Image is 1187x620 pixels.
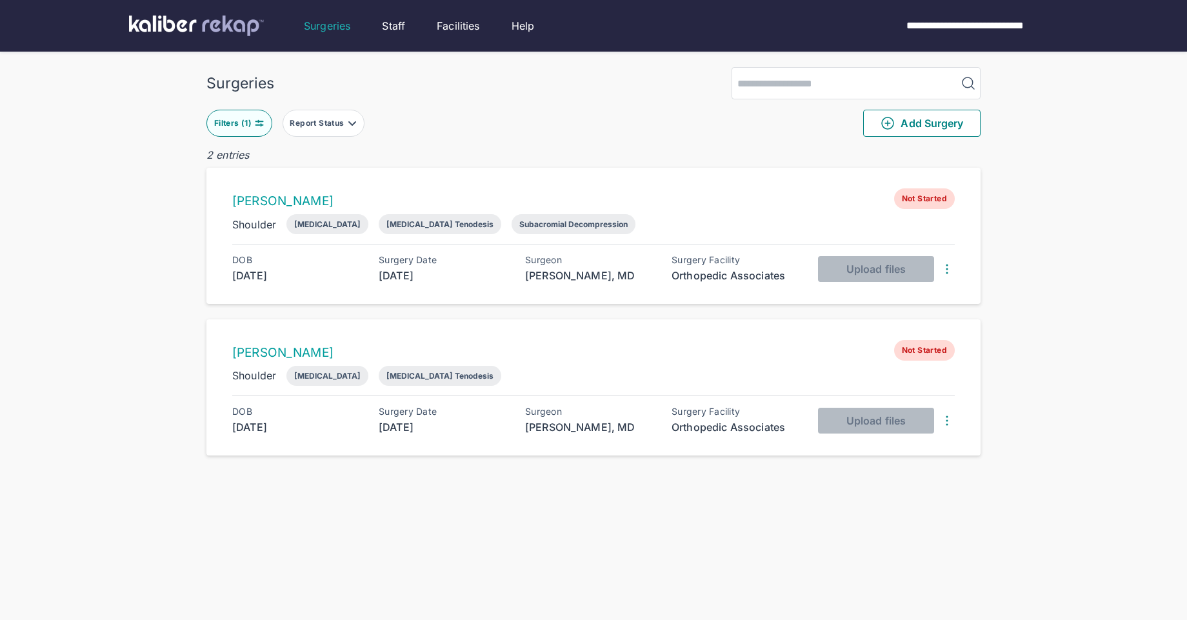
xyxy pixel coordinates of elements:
[232,419,361,435] div: [DATE]
[512,18,535,34] a: Help
[672,406,801,417] div: Surgery Facility
[672,268,801,283] div: Orthopedic Associates
[525,255,654,265] div: Surgeon
[232,268,361,283] div: [DATE]
[961,75,976,91] img: MagnifyingGlass.1dc66aab.svg
[382,18,405,34] a: Staff
[437,18,480,34] a: Facilities
[818,408,934,434] button: Upload files
[232,406,361,417] div: DOB
[519,219,628,229] div: Subacromial Decompression
[379,255,508,265] div: Surgery Date
[672,255,801,265] div: Surgery Facility
[880,115,963,131] span: Add Surgery
[379,268,508,283] div: [DATE]
[254,118,264,128] img: faders-horizontal-teal.edb3eaa8.svg
[206,147,981,163] div: 2 entries
[129,15,264,36] img: kaliber labs logo
[232,368,276,383] div: Shoulder
[232,194,334,208] a: [PERSON_NAME]
[290,118,346,128] div: Report Status
[818,256,934,282] button: Upload files
[894,340,955,361] span: Not Started
[672,419,801,435] div: Orthopedic Associates
[232,217,276,232] div: Shoulder
[206,110,272,137] button: Filters (1)
[232,255,361,265] div: DOB
[214,118,254,128] div: Filters ( 1 )
[863,110,981,137] button: Add Surgery
[347,118,357,128] img: filter-caret-down-grey.b3560631.svg
[386,371,494,381] div: [MEDICAL_DATA] Tenodesis
[525,419,654,435] div: [PERSON_NAME], MD
[379,419,508,435] div: [DATE]
[379,406,508,417] div: Surgery Date
[846,414,906,427] span: Upload files
[206,74,274,92] div: Surgeries
[232,345,334,360] a: [PERSON_NAME]
[294,371,361,381] div: [MEDICAL_DATA]
[939,261,955,277] img: DotsThreeVertical.31cb0eda.svg
[525,406,654,417] div: Surgeon
[304,18,350,34] a: Surgeries
[894,188,955,209] span: Not Started
[880,115,895,131] img: PlusCircleGreen.5fd88d77.svg
[294,219,361,229] div: [MEDICAL_DATA]
[939,413,955,428] img: DotsThreeVertical.31cb0eda.svg
[283,110,364,137] button: Report Status
[525,268,654,283] div: [PERSON_NAME], MD
[846,263,906,275] span: Upload files
[386,219,494,229] div: [MEDICAL_DATA] Tenodesis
